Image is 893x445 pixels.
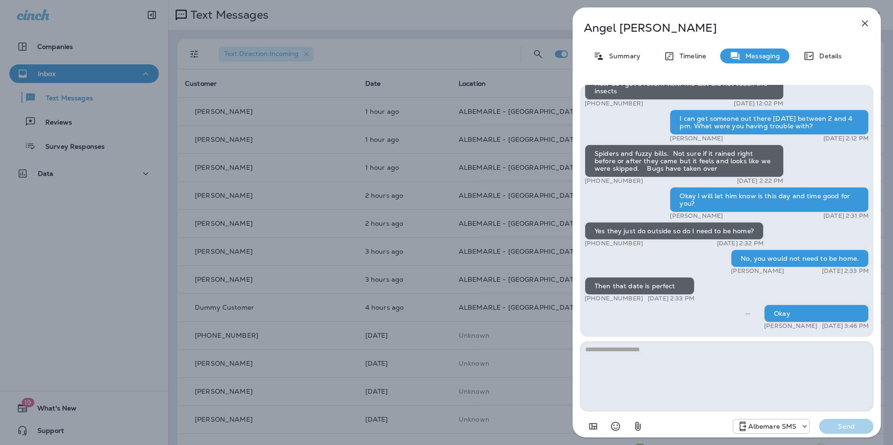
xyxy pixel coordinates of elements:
[585,295,643,302] p: [PHONE_NUMBER]
[731,267,784,275] p: [PERSON_NAME]
[675,52,706,60] p: Timeline
[585,222,764,240] div: Yes they just do outside so do I need to be home?
[585,145,784,177] div: Spiders and fuzzy bills. Not sure if it rained right before or after they came but it feels and l...
[822,322,869,330] p: [DATE] 3:46 PM
[585,177,643,185] p: [PHONE_NUMBER]
[815,52,842,60] p: Details
[606,417,625,436] button: Select an emoji
[648,295,695,302] p: [DATE] 2:33 PM
[670,212,723,220] p: [PERSON_NAME]
[670,187,869,212] div: Okay I will let him know is this day and time good for you?
[733,421,810,432] div: +1 (252) 600-3555
[670,110,869,135] div: I can get someone out there [DATE] between 2 and 4 pm. What were you having trouble with?
[585,75,784,100] div: How do I get a return visit. The last did not touch the insects
[670,135,723,142] p: [PERSON_NAME]
[604,52,640,60] p: Summary
[731,250,869,267] div: No, you would not need to be home.
[822,267,869,275] p: [DATE] 2:33 PM
[741,52,780,60] p: Messaging
[737,177,784,185] p: [DATE] 2:22 PM
[764,305,869,322] div: Okay
[748,423,797,430] p: Albemare SMS
[585,240,643,247] p: [PHONE_NUMBER]
[584,417,602,436] button: Add in a premade template
[585,100,643,107] p: [PHONE_NUMBER]
[823,135,869,142] p: [DATE] 2:12 PM
[764,322,817,330] p: [PERSON_NAME]
[734,100,783,107] p: [DATE] 12:02 PM
[745,309,750,317] span: Sent
[823,212,869,220] p: [DATE] 2:31 PM
[717,240,764,247] p: [DATE] 2:32 PM
[585,277,695,295] div: Then that date is perfect
[584,21,839,35] p: Angel [PERSON_NAME]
